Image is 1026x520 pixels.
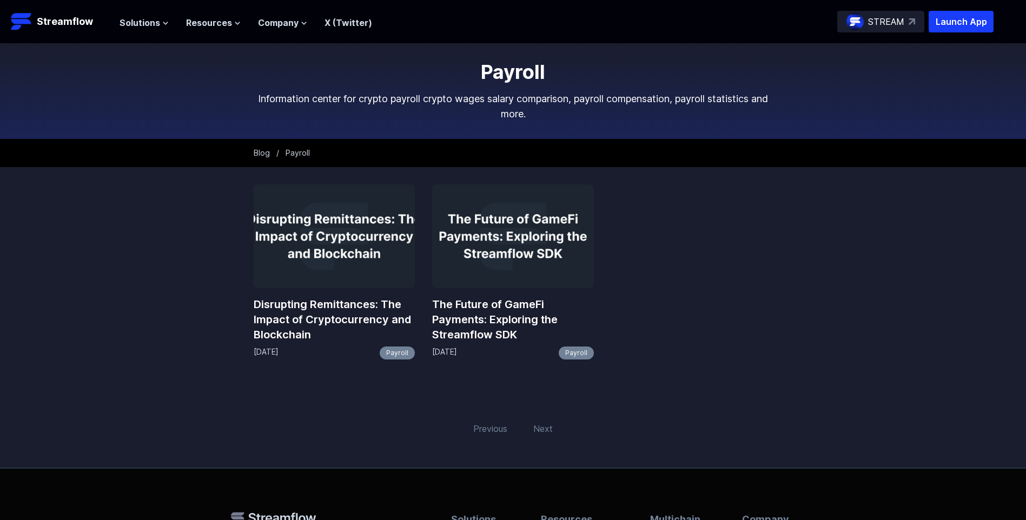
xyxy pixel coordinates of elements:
span: Payroll [286,148,310,157]
button: Company [258,16,307,29]
a: X (Twitter) [325,17,372,28]
a: Streamflow [11,11,109,32]
span: Next [527,416,559,442]
a: Blog [254,148,270,157]
img: streamflow-logo-circle.png [846,13,864,30]
img: Streamflow Logo [11,11,32,32]
p: Streamflow [37,14,93,29]
p: [DATE] [432,346,457,359]
span: Company [258,16,299,29]
span: / [276,148,279,157]
span: Previous [467,416,514,442]
span: Solutions [120,16,160,29]
p: Information center for crypto payroll crypto wages salary comparison, payroll compensation, payro... [254,91,773,122]
a: Payroll [380,346,415,359]
img: The Future of GameFi Payments: Exploring the Streamflow SDK [432,184,594,288]
img: Disrupting Remittances: The Impact of Cryptocurrency and Blockchain [254,184,415,288]
a: STREAM [837,11,924,32]
img: top-right-arrow.svg [909,18,915,25]
button: Solutions [120,16,169,29]
span: Resources [186,16,232,29]
a: The Future of GameFi Payments: Exploring the Streamflow SDK [432,297,594,342]
p: [DATE] [254,346,279,359]
a: Disrupting Remittances: The Impact of Cryptocurrency and Blockchain [254,297,415,342]
h1: Payroll [254,61,773,83]
a: Payroll [559,346,594,359]
p: STREAM [868,15,904,28]
button: Resources [186,16,241,29]
button: Launch App [929,11,994,32]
